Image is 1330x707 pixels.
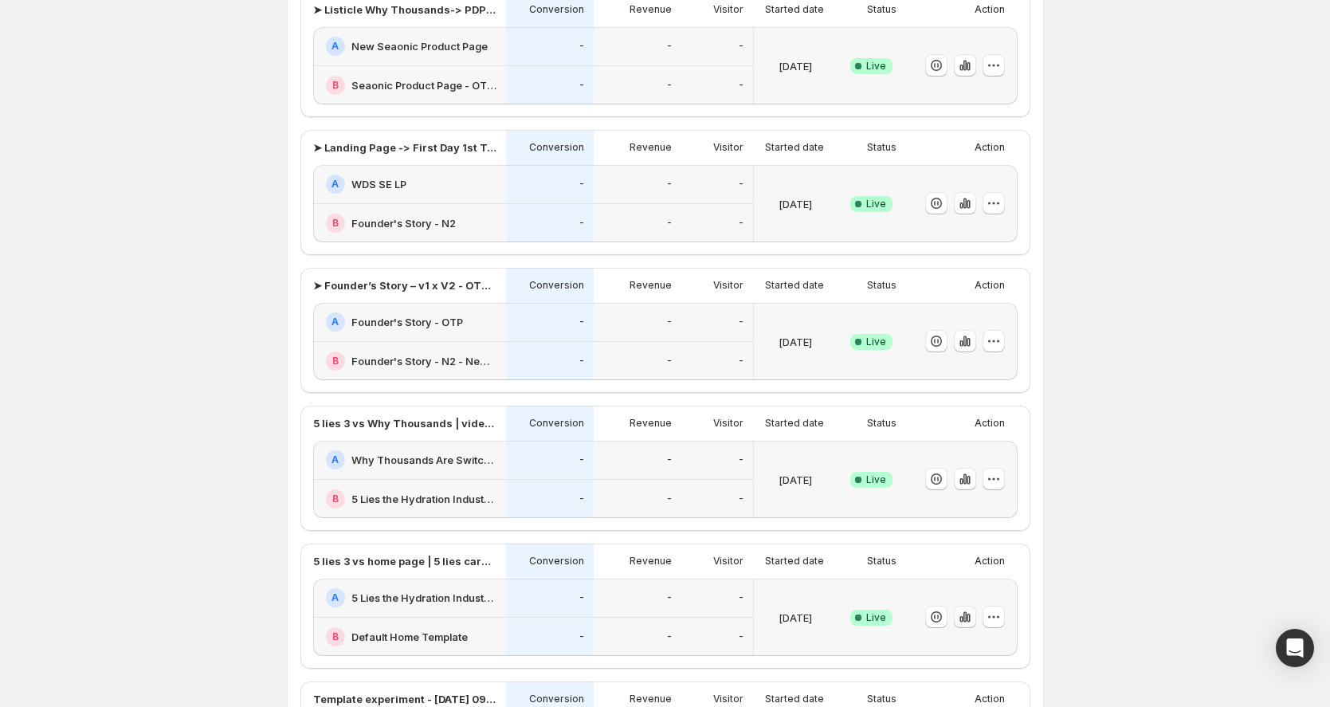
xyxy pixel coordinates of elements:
p: Revenue [630,3,672,16]
p: - [667,630,672,643]
p: Revenue [630,417,672,430]
p: - [579,591,584,604]
h2: Founder's Story - N2 [351,215,456,231]
p: - [667,40,672,53]
p: - [739,355,743,367]
p: [DATE] [779,610,812,626]
p: - [579,40,584,53]
p: Started date [765,417,824,430]
p: - [667,79,672,92]
h2: Default Home Template [351,629,468,645]
h2: B [332,217,339,230]
h2: A [332,178,339,190]
p: ➤ Founder’s Story – v1 x V2 - OTP-Only [313,277,496,293]
span: Live [866,336,886,348]
p: Conversion [529,417,584,430]
p: Visitor [713,693,743,705]
p: - [739,591,743,604]
h2: Founder's Story - OTP [351,314,463,330]
p: - [579,217,584,230]
p: Visitor [713,279,743,292]
p: - [579,454,584,466]
p: - [667,355,672,367]
p: - [667,178,672,190]
p: Status [867,141,896,154]
p: Visitor [713,3,743,16]
h2: WDS SE LP [351,176,406,192]
p: - [579,630,584,643]
p: Action [975,141,1005,154]
h2: A [332,40,339,53]
p: Conversion [529,141,584,154]
p: [DATE] [779,196,812,212]
p: [DATE] [779,334,812,350]
h2: New Seaonic Product Page [351,38,488,54]
h2: B [332,79,339,92]
p: - [667,493,672,505]
p: Revenue [630,555,672,568]
p: 5 lies 3 vs home page | 5 lies carousel ad | PDP CTA [313,553,496,569]
p: Status [867,417,896,430]
p: Conversion [529,555,584,568]
p: Revenue [630,141,672,154]
h2: 5 Lies the Hydration Industry Keeps Telling You 3A [351,590,496,606]
p: ➤ Listicle Why Thousands-> PDP – Sub/OTP vs OTP Only [313,2,496,18]
p: - [739,630,743,643]
p: Status [867,3,896,16]
p: [DATE] [779,58,812,74]
p: Conversion [529,279,584,292]
span: Live [866,611,886,624]
p: Started date [765,141,824,154]
p: Template experiment - [DATE] 09:51:21 [313,691,496,707]
p: - [739,316,743,328]
h2: A [332,316,339,328]
h2: B [332,630,339,643]
p: Conversion [529,3,584,16]
p: ➤ Landing Page -> First Day 1st Template x Founder's Story - OTP-Only [313,139,496,155]
p: Started date [765,279,824,292]
div: Open Intercom Messenger [1276,629,1314,667]
h2: Why Thousands Are Switching to This Ultra-Hydrating Marine Plasma [351,452,496,468]
span: Live [866,473,886,486]
h2: B [332,493,339,505]
p: Started date [765,555,824,568]
p: - [579,79,584,92]
p: - [667,454,672,466]
p: Action [975,693,1005,705]
p: Started date [765,693,824,705]
p: - [667,316,672,328]
p: - [579,493,584,505]
p: Visitor [713,141,743,154]
p: Revenue [630,693,672,705]
h2: A [332,454,339,466]
p: Action [975,417,1005,430]
p: Action [975,279,1005,292]
p: [DATE] [779,472,812,488]
h2: Founder's Story - N2 - New x Old [351,353,496,369]
h2: A [332,591,339,604]
h2: 5 Lies the Hydration Industry Keeps Telling You 3 [351,491,496,507]
p: Action [975,555,1005,568]
span: Live [866,198,886,210]
p: - [739,217,743,230]
p: - [667,591,672,604]
p: - [739,40,743,53]
p: Action [975,3,1005,16]
p: Started date [765,3,824,16]
h2: Seaonic Product Page - OTP-Only [351,77,496,93]
p: - [739,454,743,466]
p: Conversion [529,693,584,705]
p: - [739,493,743,505]
p: Status [867,555,896,568]
p: - [739,79,743,92]
p: Status [867,693,896,705]
span: Live [866,60,886,73]
p: Visitor [713,555,743,568]
p: - [579,178,584,190]
p: - [579,355,584,367]
p: - [739,178,743,190]
p: Status [867,279,896,292]
p: Revenue [630,279,672,292]
p: - [579,316,584,328]
p: 5 lies 3 vs Why Thousands | video ad don’t get fooled | PDP CTA [313,415,496,431]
